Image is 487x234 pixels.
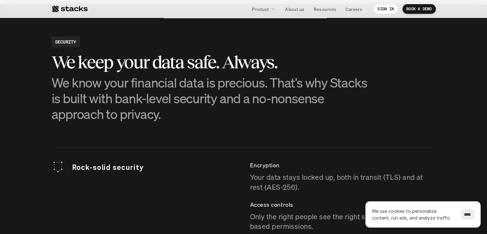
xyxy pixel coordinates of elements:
[52,75,372,122] p: We know your financial data is precious. That’s why Stacks is built with bank-level security and ...
[342,3,366,15] a: Careers
[250,172,436,192] p: Your data stays locked up, both in transit (TLS) and at rest (AES-256).
[377,7,394,11] p: SIGN IN
[406,7,432,11] p: BOOK A DEMO
[252,6,269,13] p: Product
[250,200,436,209] p: Access controls
[374,4,398,14] a: SIGN IN
[313,6,336,13] p: Resources
[310,3,340,15] a: Resources
[76,148,104,153] a: Privacy Policy
[345,6,362,13] p: Careers
[281,3,308,15] a: About us
[372,208,454,221] p: We use cookies to personalize content, run ads, and analyze traffic.
[250,212,436,232] p: Only the right people see the right stuff, thanks to role-based permissions.
[250,161,436,170] p: Encryption
[55,38,76,45] h2: SECURITY
[72,162,237,173] p: Rock-solid security
[402,4,436,14] a: BOOK A DEMO
[285,6,304,13] p: About us
[52,52,372,72] h3: We keep your data safe. Always.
